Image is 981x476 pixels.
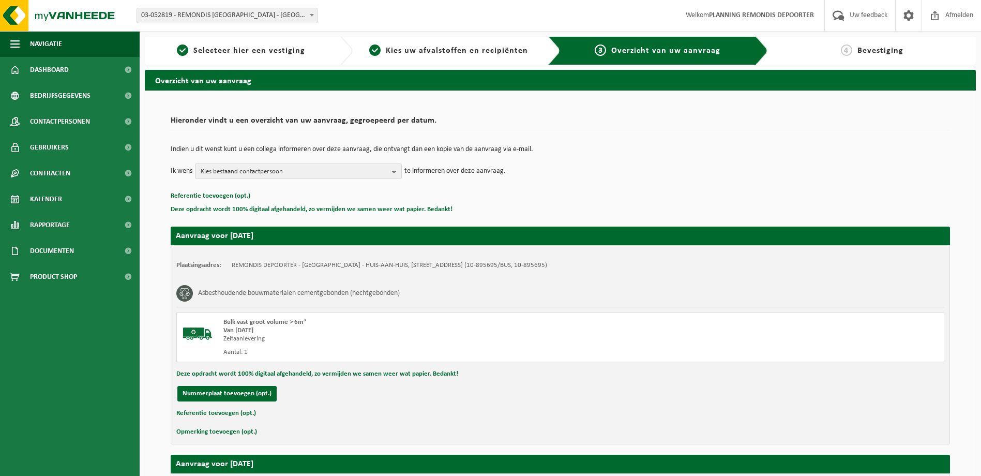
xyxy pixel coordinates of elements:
h2: Overzicht van uw aanvraag [145,70,976,90]
span: 4 [841,44,852,56]
span: Product Shop [30,264,77,290]
div: Aantal: 1 [223,348,602,356]
span: Navigatie [30,31,62,57]
img: BL-SO-LV.png [182,318,213,349]
button: Deze opdracht wordt 100% digitaal afgehandeld, zo vermijden we samen weer wat papier. Bedankt! [171,203,452,216]
span: Kies bestaand contactpersoon [201,164,388,180]
p: te informeren over deze aanvraag. [404,163,506,179]
span: Bulk vast groot volume > 6m³ [223,319,306,325]
span: Documenten [30,238,74,264]
span: Bedrijfsgegevens [30,83,90,109]
button: Referentie toevoegen (opt.) [171,189,250,203]
strong: Aanvraag voor [DATE] [176,232,253,240]
a: 1Selecteer hier een vestiging [150,44,332,57]
span: 03-052819 - REMONDIS WEST-VLAANDEREN - OOSTENDE [137,8,317,23]
span: Selecteer hier een vestiging [193,47,305,55]
button: Referentie toevoegen (opt.) [176,407,256,420]
button: Deze opdracht wordt 100% digitaal afgehandeld, zo vermijden we samen weer wat papier. Bedankt! [176,367,458,381]
a: 2Kies uw afvalstoffen en recipiënten [358,44,540,57]
span: Overzicht van uw aanvraag [611,47,720,55]
strong: PLANNING REMONDIS DEPOORTER [709,11,814,19]
strong: Aanvraag voor [DATE] [176,460,253,468]
h2: Hieronder vindt u een overzicht van uw aanvraag, gegroepeerd per datum. [171,116,950,130]
span: Kies uw afvalstoffen en recipiënten [386,47,528,55]
button: Opmerking toevoegen (opt.) [176,425,257,439]
p: Ik wens [171,163,192,179]
div: Zelfaanlevering [223,335,602,343]
span: 2 [369,44,381,56]
span: Bevestiging [857,47,903,55]
strong: Plaatsingsadres: [176,262,221,269]
span: Rapportage [30,212,70,238]
span: Dashboard [30,57,69,83]
button: Nummerplaat toevoegen (opt.) [177,386,277,401]
span: Contracten [30,160,70,186]
strong: Van [DATE] [223,327,253,334]
span: Kalender [30,186,62,212]
h3: Asbesthoudende bouwmaterialen cementgebonden (hechtgebonden) [198,285,400,302]
td: REMONDIS DEPOORTER - [GEOGRAPHIC_DATA] - HUIS-AAN-HUIS, [STREET_ADDRESS] (10-895695/BUS, 10-895695) [232,261,547,270]
span: 3 [595,44,606,56]
span: Contactpersonen [30,109,90,135]
span: 1 [177,44,188,56]
p: Indien u dit wenst kunt u een collega informeren over deze aanvraag, die ontvangt dan een kopie v... [171,146,950,153]
span: Gebruikers [30,135,69,160]
button: Kies bestaand contactpersoon [195,163,402,179]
